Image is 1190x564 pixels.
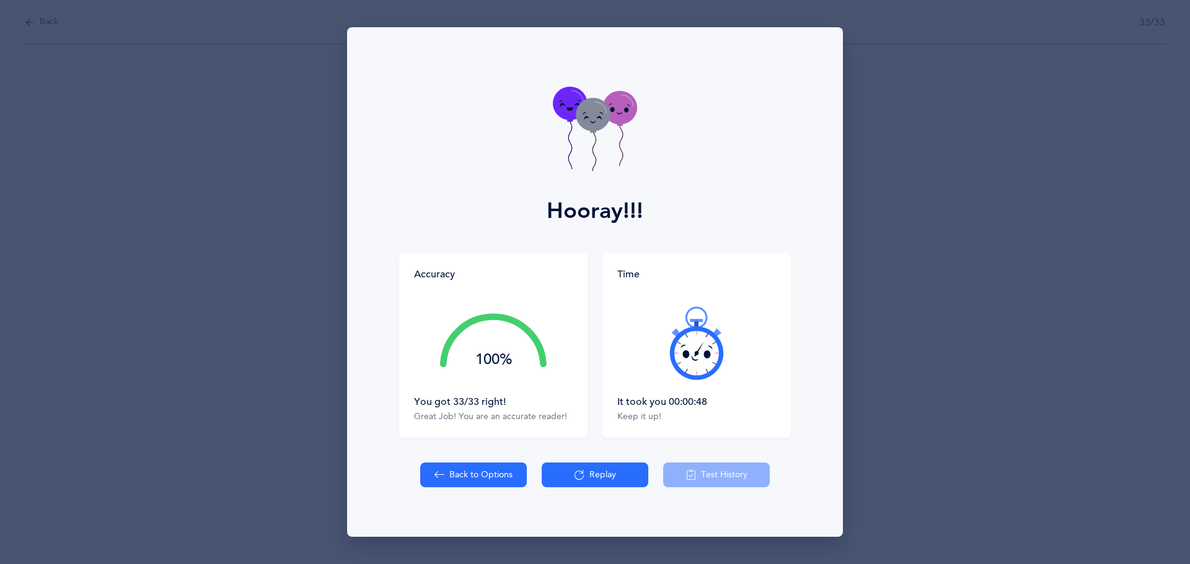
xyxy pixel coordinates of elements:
[414,395,573,409] div: You got 33/33 right!
[414,267,455,281] div: Accuracy
[547,194,643,228] div: Hooray!!!
[542,462,648,487] button: Replay
[617,411,776,423] div: Keep it up!
[440,352,547,367] div: 100%
[420,462,527,487] button: Back to Options
[617,267,776,281] div: Time
[617,395,776,409] div: It took you 00:00:48
[414,411,573,423] div: Great Job! You are an accurate reader!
